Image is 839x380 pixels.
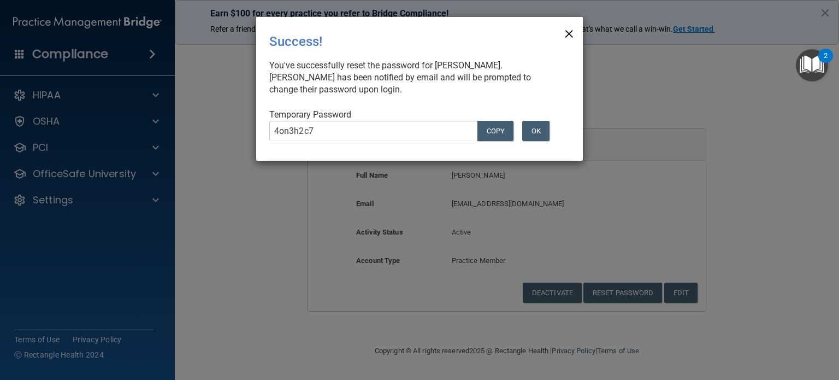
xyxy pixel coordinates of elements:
span: Temporary Password [269,109,351,120]
div: Success! [269,26,525,57]
div: You've successfully reset the password for [PERSON_NAME]. [PERSON_NAME] has been notified by emai... [269,60,561,96]
button: COPY [477,121,513,141]
span: × [564,21,574,43]
div: 2 [824,56,828,70]
button: OK [522,121,550,141]
button: Open Resource Center, 2 new notifications [796,49,828,81]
